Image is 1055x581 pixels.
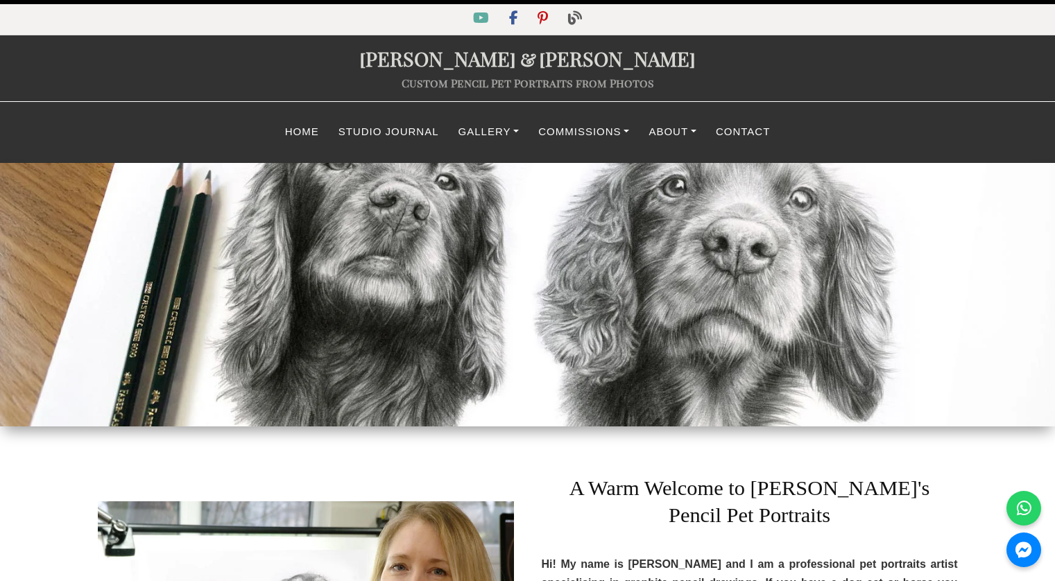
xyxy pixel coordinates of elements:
a: Home [275,119,329,146]
a: Facebook [501,13,529,25]
a: Pinterest [529,13,559,25]
a: Studio Journal [329,119,449,146]
a: Blog [560,13,590,25]
a: Messenger [1006,532,1041,567]
a: About [639,119,706,146]
a: Commissions [529,119,639,146]
h1: A Warm Welcome to [PERSON_NAME]'s Pencil Pet Portraits [542,454,958,537]
a: WhatsApp [1006,491,1041,526]
a: Contact [706,119,780,146]
a: [PERSON_NAME]&[PERSON_NAME] [359,45,696,71]
a: YouTube [465,13,500,25]
span: & [516,45,539,71]
a: Custom Pencil Pet Portraits from Photos [402,76,654,90]
a: Gallery [449,119,529,146]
